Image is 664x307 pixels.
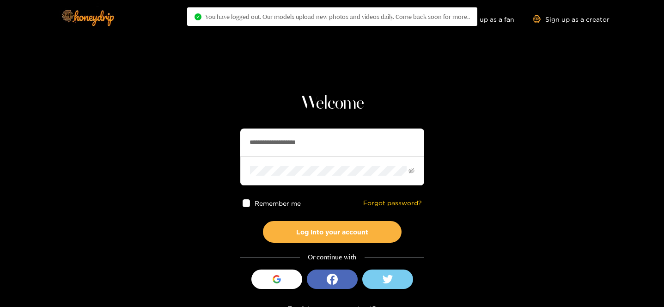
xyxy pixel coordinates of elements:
[263,221,402,243] button: Log into your account
[533,15,609,23] a: Sign up as a creator
[408,168,414,174] span: eye-invisible
[363,199,422,207] a: Forgot password?
[240,92,424,115] h1: Welcome
[205,13,470,20] span: You have logged out. Our models upload new photos and videos daily. Come back soon for more..
[195,13,201,20] span: check-circle
[255,200,301,207] span: Remember me
[451,15,514,23] a: Sign up as a fan
[240,252,424,263] div: Or continue with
